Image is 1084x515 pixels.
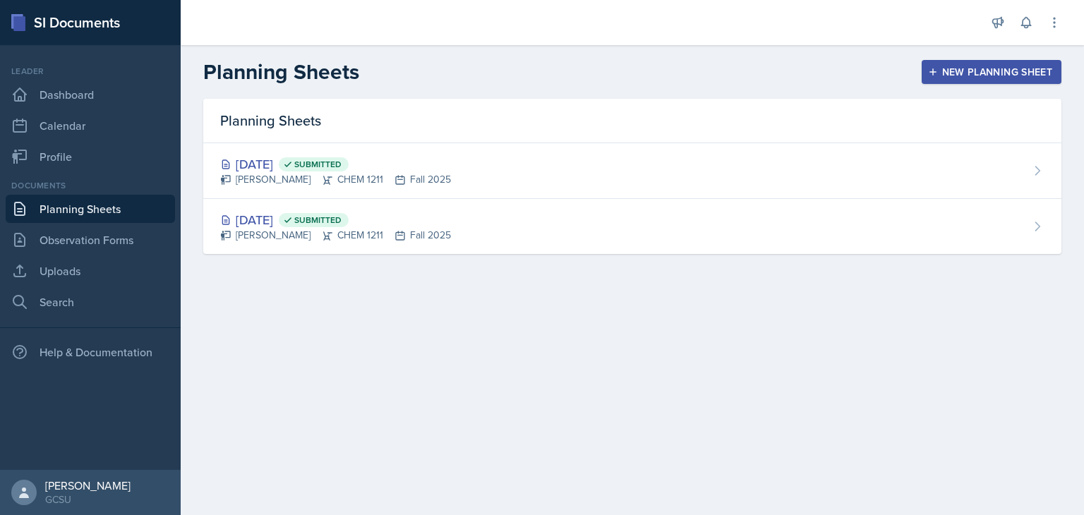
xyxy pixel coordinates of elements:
[6,143,175,171] a: Profile
[220,154,451,174] div: [DATE]
[6,226,175,254] a: Observation Forms
[6,195,175,223] a: Planning Sheets
[294,214,342,226] span: Submitted
[220,228,451,243] div: [PERSON_NAME] CHEM 1211 Fall 2025
[203,99,1061,143] div: Planning Sheets
[220,210,451,229] div: [DATE]
[922,60,1061,84] button: New Planning Sheet
[45,492,131,507] div: GCSU
[6,338,175,366] div: Help & Documentation
[6,179,175,192] div: Documents
[203,59,359,85] h2: Planning Sheets
[203,143,1061,199] a: [DATE] Submitted [PERSON_NAME]CHEM 1211Fall 2025
[6,80,175,109] a: Dashboard
[294,159,342,170] span: Submitted
[6,288,175,316] a: Search
[931,66,1052,78] div: New Planning Sheet
[6,257,175,285] a: Uploads
[203,199,1061,254] a: [DATE] Submitted [PERSON_NAME]CHEM 1211Fall 2025
[45,478,131,492] div: [PERSON_NAME]
[6,65,175,78] div: Leader
[6,111,175,140] a: Calendar
[220,172,451,187] div: [PERSON_NAME] CHEM 1211 Fall 2025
